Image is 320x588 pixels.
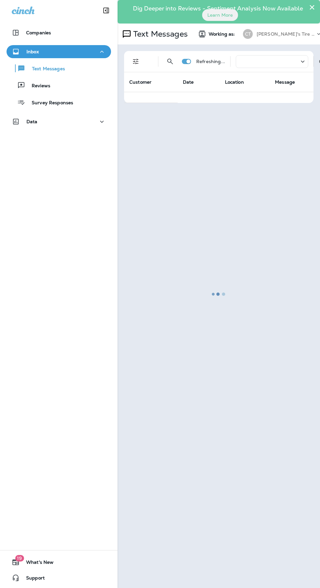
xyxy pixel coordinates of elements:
[25,100,73,106] p: Survey Responses
[97,4,115,17] button: Collapse Sidebar
[7,45,111,58] button: Inbox
[7,78,111,92] button: Reviews
[26,119,38,124] p: Data
[7,95,111,109] button: Survey Responses
[20,560,54,567] span: What's New
[25,66,65,72] p: Text Messages
[7,571,111,584] button: Support
[7,556,111,569] button: 19What's New
[20,575,45,583] span: Support
[7,115,111,128] button: Data
[26,30,51,35] p: Companies
[7,26,111,39] button: Companies
[26,49,39,54] p: Inbox
[25,83,50,89] p: Reviews
[7,61,111,75] button: Text Messages
[15,555,24,562] span: 19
